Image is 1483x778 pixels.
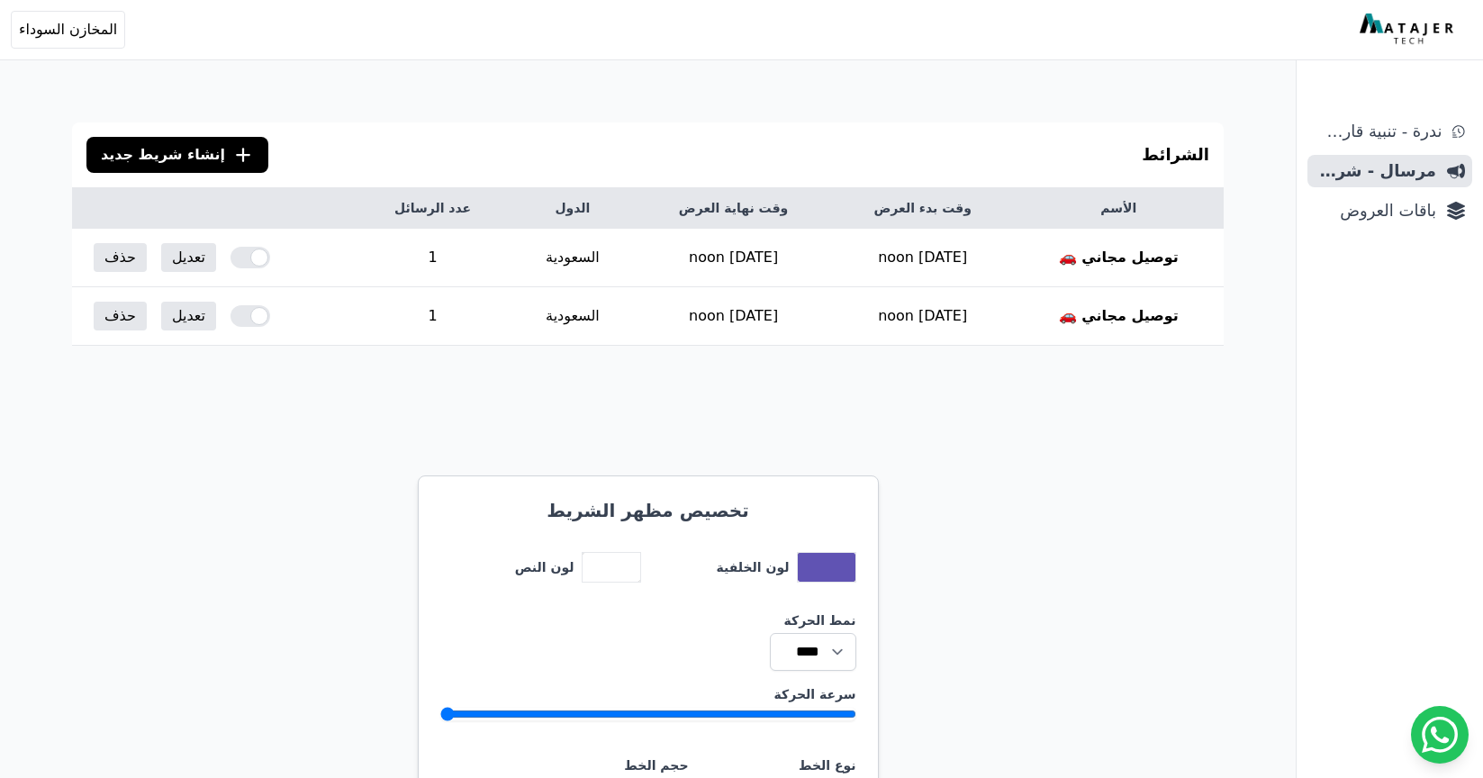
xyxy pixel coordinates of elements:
td: [DATE] noon [635,287,831,346]
th: توصيل مجاني 🚗 [1014,287,1224,346]
img: MatajerTech Logo [1360,14,1458,46]
button: حذف [94,302,147,330]
td: السعودية [510,287,635,346]
label: نمط الحركة [440,611,856,629]
label: نوع الخط [703,756,856,774]
span: المخازن السوداء [19,19,117,41]
h3: تخصيص مظهر الشريط [440,498,856,523]
a: إنشاء شريط جديد [86,137,268,173]
a: تعديل [161,302,216,330]
label: لون النص [515,558,582,576]
td: [DATE] noon [635,229,831,287]
td: السعودية [510,229,635,287]
span: ندرة - تنبية قارب علي النفاذ [1315,119,1442,144]
h3: الشرائط [1142,142,1209,167]
span: إنشاء شريط جديد [101,144,225,166]
label: حجم الخط [521,756,689,774]
button: حذف [94,243,147,272]
a: تعديل [161,243,216,272]
th: عدد الرسائل [356,188,511,229]
td: 1 [356,287,511,346]
label: لون الخلفية [717,558,797,576]
th: الأسم [1014,188,1224,229]
th: وقت نهاية العرض [635,188,831,229]
td: 1 [356,229,511,287]
th: الدول [510,188,635,229]
span: باقات العروض [1315,198,1436,223]
label: سرعة الحركة [440,685,856,703]
span: مرسال - شريط دعاية [1315,158,1436,184]
button: المخازن السوداء [11,11,125,49]
th: وقت بدء العرض [832,188,1014,229]
button: toggle color picker dialog [798,553,855,582]
td: [DATE] noon [832,229,1014,287]
th: توصيل مجاني 🚗 [1014,229,1224,287]
button: toggle color picker dialog [583,553,640,582]
td: [DATE] noon [832,287,1014,346]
